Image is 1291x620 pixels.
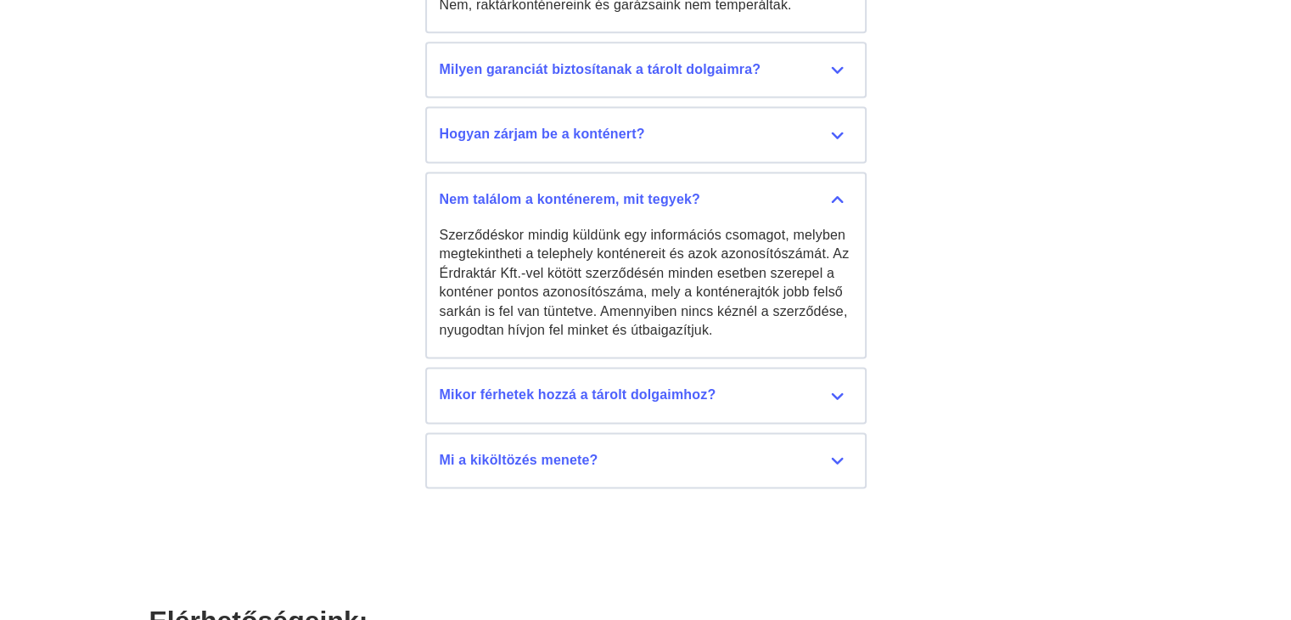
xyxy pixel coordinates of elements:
button: Mikor férhetek hozzá a tárolt dolgaimhoz? [425,367,867,423]
div: Hogyan zárjam be a konténert? [440,125,852,144]
button: Hogyan zárjam be a konténert? [425,106,867,162]
div: Milyen garanciát biztosítanak a tárolt dolgaimra? [440,60,852,79]
div: Mi a kiköltözés menete? [440,451,852,470]
button: Mi a kiköltözés menete? [425,432,867,488]
div: Nem találom a konténerem, mit tegyek? [440,190,852,209]
button: Milyen garanciát biztosítanak a tárolt dolgaimra? [425,42,867,98]
div: Szerződéskor mindig küldünk egy információs csomagot, melyben megtekintheti a telephely konténere... [440,226,852,340]
button: Nem találom a konténerem, mit tegyek? Szerződéskor mindig küldünk egy információs csomagot, melyb... [425,172,867,359]
div: Mikor férhetek hozzá a tárolt dolgaimhoz? [440,386,852,404]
